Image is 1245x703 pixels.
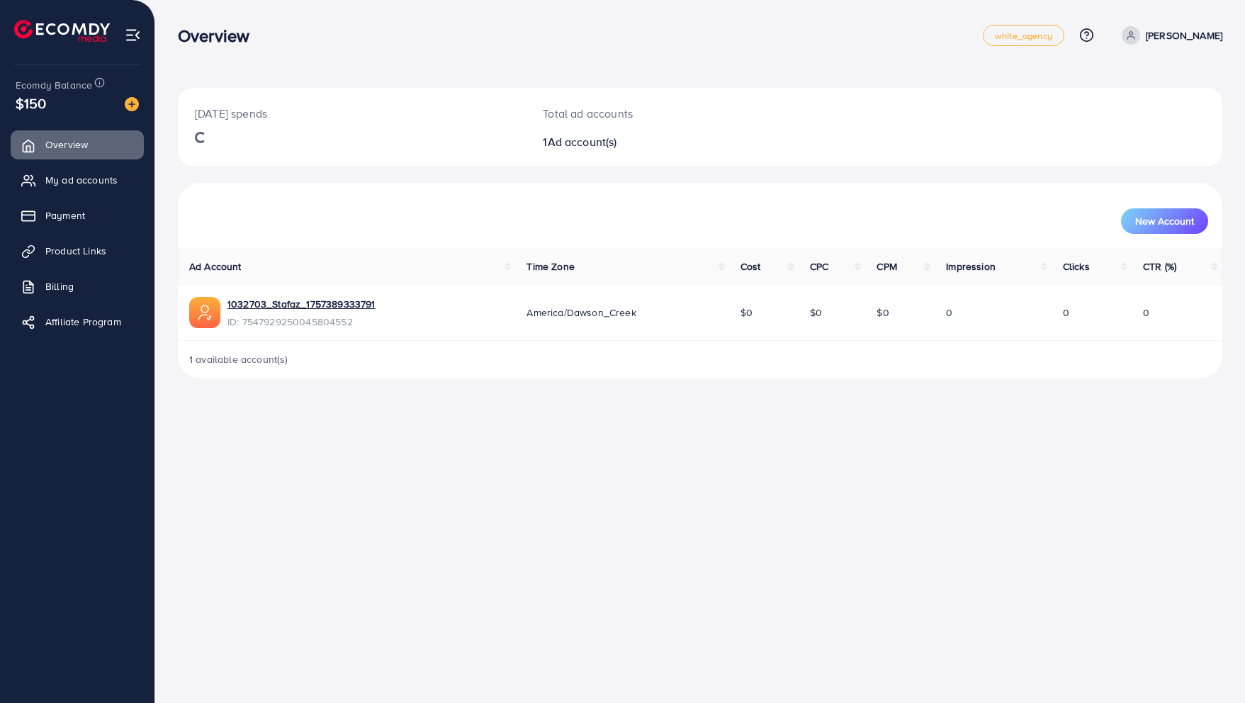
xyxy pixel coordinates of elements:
a: Billing [11,272,144,300]
p: Total ad accounts [543,105,770,122]
span: Overview [45,137,88,152]
a: white_agency [983,25,1064,46]
img: menu [125,27,141,43]
a: Affiliate Program [11,308,144,336]
span: Ad account(s) [548,134,617,150]
a: My ad accounts [11,166,144,194]
a: Product Links [11,237,144,265]
p: [PERSON_NAME] [1146,27,1222,44]
span: Impression [946,259,996,274]
img: image [125,97,139,111]
img: ic-ads-acc.e4c84228.svg [189,297,220,328]
h2: 1 [543,135,770,149]
span: $150 [16,93,47,113]
a: 1032703_Stafaz_1757389333791 [227,297,375,311]
span: Affiliate Program [45,315,121,329]
span: $0 [877,305,889,320]
span: Time Zone [526,259,574,274]
span: New Account [1135,216,1194,226]
span: Billing [45,279,74,293]
span: Product Links [45,244,106,258]
p: [DATE] spends [195,105,509,122]
span: 0 [1143,305,1149,320]
span: Payment [45,208,85,223]
button: New Account [1121,208,1208,234]
span: Ecomdy Balance [16,78,92,92]
span: My ad accounts [45,173,118,187]
img: logo [14,20,110,42]
span: $0 [740,305,753,320]
a: Payment [11,201,144,230]
span: 0 [1063,305,1069,320]
span: Ad Account [189,259,242,274]
a: [PERSON_NAME] [1116,26,1222,45]
span: CPC [810,259,828,274]
span: Cost [740,259,761,274]
span: CPM [877,259,896,274]
span: CTR (%) [1143,259,1176,274]
span: Clicks [1063,259,1090,274]
span: 1 available account(s) [189,352,288,366]
span: 0 [946,305,952,320]
span: America/Dawson_Creek [526,305,636,320]
span: $0 [810,305,822,320]
h3: Overview [178,26,261,46]
span: ID: 7547929250045804552 [227,315,375,329]
a: Overview [11,130,144,159]
span: white_agency [995,31,1052,40]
